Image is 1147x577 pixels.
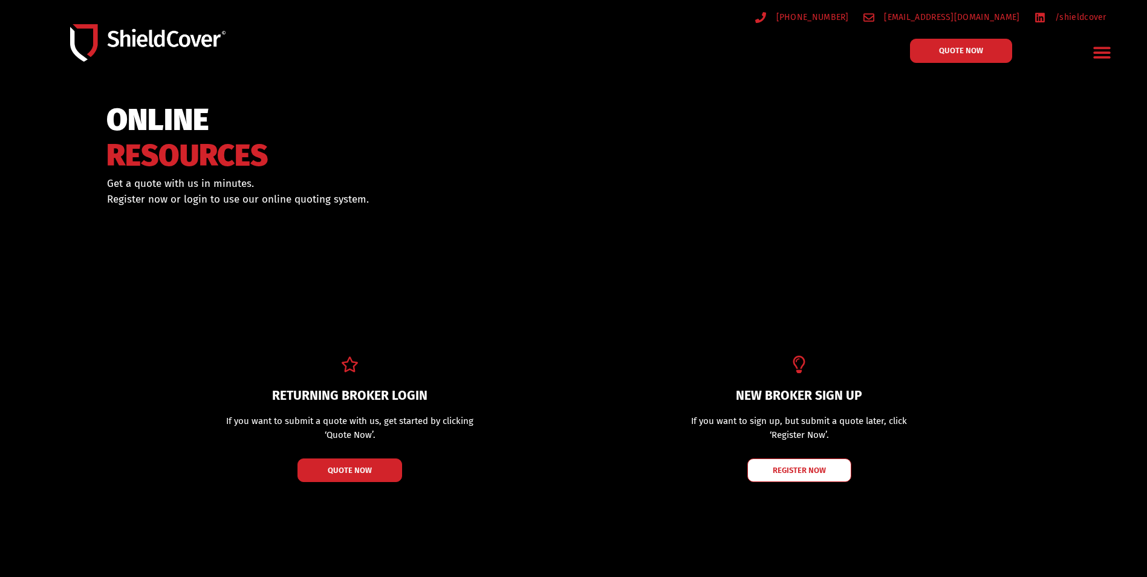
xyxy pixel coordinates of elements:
a: [EMAIL_ADDRESS][DOMAIN_NAME] [863,10,1020,25]
span: QUOTE NOW [939,47,983,54]
p: If you want to sign up, but submit a quote later, click ‘Register Now’. [669,414,929,442]
span: /shieldcover [1052,10,1106,25]
a: [PHONE_NUMBER] [755,10,849,25]
h2: RETURNING BROKER LOGIN [193,390,507,402]
a: NEW BROKER SIGN UP​ [736,388,862,403]
span: [EMAIL_ADDRESS][DOMAIN_NAME] [881,10,1019,25]
span: ONLINE [106,108,268,132]
div: Menu Toggle [1088,38,1116,67]
a: /shieldcover [1035,10,1106,25]
img: Shield-Cover-Underwriting-Australia-logo-full [70,24,226,62]
p: If you want to submit a quote with us, get started by clicking ‘Quote Now’. [218,414,483,442]
a: QUOTE NOW [297,458,402,482]
span: [PHONE_NUMBER] [773,10,849,25]
p: Get a quote with us in minutes. Register now or login to use our online quoting system. [107,176,558,207]
span: QUOTE NOW [328,466,372,474]
span: REGISTER NOW [773,466,826,474]
a: REGISTER NOW [747,458,851,482]
a: QUOTE NOW [910,39,1012,63]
